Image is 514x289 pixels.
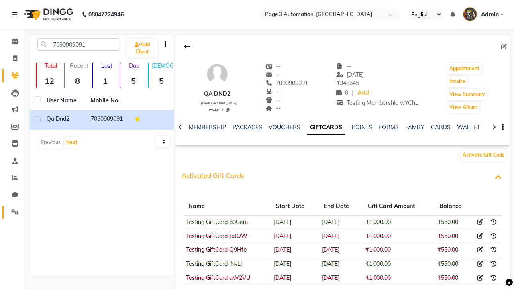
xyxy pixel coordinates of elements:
[271,215,319,229] td: [DATE]
[201,101,237,105] span: [DEMOGRAPHIC_DATA]
[37,38,119,51] input: Search by Name/Mobile/Email/Code
[434,243,475,257] td: ₹550.00
[122,62,146,69] p: Due
[152,62,174,69] p: [DEMOGRAPHIC_DATA]
[182,171,244,180] span: Activated Gift Cards
[40,62,62,69] p: Total
[351,89,353,97] span: |
[271,271,319,285] td: [DATE]
[198,90,237,98] div: Qa Dnd2
[363,271,434,285] td: ₹1,000.00
[271,243,319,257] td: [DATE]
[179,39,196,54] div: Back to Client
[463,7,477,21] img: Admin
[336,89,348,96] span: 0
[265,63,281,70] span: --
[307,120,345,135] a: GIFTCARDS
[271,197,319,216] th: Start Date
[20,3,75,26] img: logo
[336,99,418,106] span: Testing Membership wYChL
[271,257,319,271] td: [DATE]
[363,257,434,271] td: ₹1,000.00
[265,105,281,112] span: --
[434,229,475,243] td: ₹550.00
[265,88,281,95] span: --
[319,197,363,216] th: End Date
[86,110,130,130] td: 7090909091
[336,63,351,70] span: --
[269,124,300,131] a: VOUCHERS
[184,229,271,243] td: Testing GiftCard JatOW
[319,215,363,229] td: [DATE]
[184,257,271,271] td: Testing GiftCard iNvLj
[149,76,174,86] strong: 5
[184,215,271,229] td: Testing GiftCard 60Uem
[265,71,281,78] span: --
[481,10,499,19] span: Admin
[189,124,226,131] a: MEMBERSHIP
[431,124,451,131] a: CARDS
[461,149,507,161] button: Activate Gift Code
[363,229,434,243] td: ₹1,000.00
[363,197,434,216] th: Gift Card Amount
[265,96,281,104] span: --
[88,3,124,26] b: 08047224946
[93,76,118,86] strong: 1
[319,257,363,271] td: [DATE]
[319,271,363,285] td: [DATE]
[68,62,90,69] p: Recent
[336,71,364,78] span: [DATE]
[447,89,487,100] button: View Summary
[205,62,229,86] img: avatar
[96,62,118,69] p: Lost
[184,271,271,285] td: Testing GiftCard aW2VU
[434,271,475,285] td: ₹550.00
[265,79,308,87] span: 7090909091
[352,124,372,131] a: POINTS
[47,115,69,122] span: Qa Dnd2
[336,79,340,87] span: ₹
[447,63,481,74] button: Appointment
[120,76,146,86] strong: 5
[127,39,158,57] a: Add Client
[201,107,237,112] div: PWA4939
[447,76,467,87] button: Invoice
[434,257,475,271] td: ₹550.00
[405,124,424,131] a: FAMILY
[65,76,90,86] strong: 8
[64,137,80,148] button: Next
[434,197,475,216] th: Balance
[379,124,399,131] a: FORMS
[271,229,319,243] td: [DATE]
[233,124,262,131] a: PACKAGES
[86,92,130,110] th: Mobile No.
[336,79,359,87] span: 343645
[363,243,434,257] td: ₹1,000.00
[447,102,479,113] button: View Album
[319,243,363,257] td: [DATE]
[37,76,62,86] strong: 12
[457,124,480,131] a: WALLET
[184,197,271,216] th: Name
[434,215,475,229] td: ₹550.00
[42,92,86,110] th: User Name
[363,215,434,229] td: ₹1,000.00
[319,229,363,243] td: [DATE]
[184,243,271,257] td: Testing GiftCard Q9Hfb
[356,88,370,99] a: Add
